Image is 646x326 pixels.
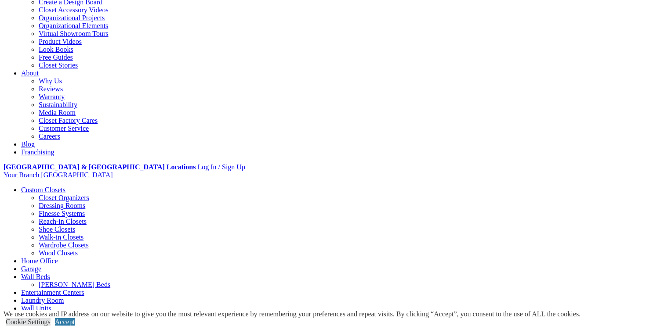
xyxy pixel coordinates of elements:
[39,38,82,45] a: Product Videos
[39,14,105,21] a: Organizational Projects
[4,171,113,179] a: Your Branch [GEOGRAPHIC_DATA]
[39,77,62,85] a: Why Us
[4,163,196,171] a: [GEOGRAPHIC_DATA] & [GEOGRAPHIC_DATA] Locations
[39,6,109,14] a: Closet Accessory Videos
[6,318,51,326] a: Cookie Settings
[39,202,85,209] a: Dressing Rooms
[197,163,245,171] a: Log In / Sign Up
[55,318,75,326] a: Accept
[4,171,39,179] span: Your Branch
[21,273,50,280] a: Wall Beds
[39,281,110,288] a: [PERSON_NAME] Beds
[21,140,35,148] a: Blog
[39,125,89,132] a: Customer Service
[21,148,54,156] a: Franchising
[39,101,77,108] a: Sustainability
[21,257,58,265] a: Home Office
[39,117,98,124] a: Closet Factory Cares
[21,297,64,304] a: Laundry Room
[39,93,65,100] a: Warranty
[21,289,84,296] a: Entertainment Centers
[39,109,76,116] a: Media Room
[39,61,78,69] a: Closet Stories
[21,186,65,193] a: Custom Closets
[39,226,75,233] a: Shoe Closets
[39,218,87,225] a: Reach-in Closets
[21,265,41,272] a: Garage
[39,46,73,53] a: Look Books
[39,22,108,29] a: Organizational Elements
[39,30,109,37] a: Virtual Showroom Tours
[39,85,63,93] a: Reviews
[39,54,73,61] a: Free Guides
[41,171,113,179] span: [GEOGRAPHIC_DATA]
[39,241,89,249] a: Wardrobe Closets
[39,210,85,217] a: Finesse Systems
[21,305,51,312] a: Wall Units
[39,249,78,257] a: Wood Closets
[39,133,60,140] a: Careers
[4,310,581,318] div: We use cookies and IP address on our website to give you the most relevant experience by remember...
[39,194,89,201] a: Closet Organizers
[21,69,39,77] a: About
[39,233,83,241] a: Walk-in Closets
